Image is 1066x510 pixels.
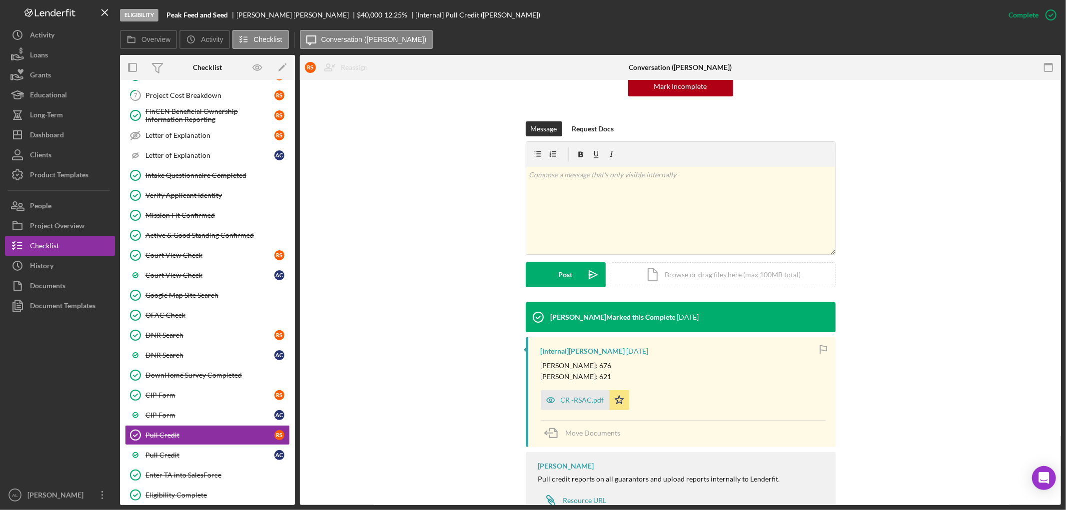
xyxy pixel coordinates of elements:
div: CIP Form [145,411,274,419]
label: Overview [141,35,170,43]
div: R S [274,130,284,140]
div: History [30,256,53,278]
div: $40,000 [357,11,383,19]
tspan: 7 [134,92,137,98]
div: Grants [30,65,51,87]
div: DNR Search [145,331,274,339]
div: Letter of Explanation [145,131,274,139]
div: Message [531,121,557,136]
div: FinCEN Beneficial Ownership Information Reporting [145,107,274,123]
a: 7Project Cost BreakdownRS [125,85,290,105]
div: R S [274,110,284,120]
div: CR -RSAC.pdf [561,396,604,404]
div: Pull Credit [145,431,274,439]
a: Enter TA into SalesForce [125,465,290,485]
span: Move Documents [566,429,621,437]
div: Pull credit reports on all guarantors and upload reports internally to Lenderfit. [538,475,780,483]
a: Google Map Site Search [125,285,290,305]
a: Grants [5,65,115,85]
div: 12.25 % [384,11,407,19]
b: Peak Feed and Seed [166,11,228,19]
div: Active & Good Standing Confirmed [145,231,289,239]
a: DNR SearchRS [125,325,290,345]
a: Clients [5,145,115,165]
div: Clients [30,145,51,167]
div: People [30,196,51,218]
div: CIP Form [145,391,274,399]
button: AL[PERSON_NAME] [5,485,115,505]
label: Conversation ([PERSON_NAME]) [321,35,427,43]
time: 2025-08-05 16:56 [627,347,649,355]
label: Activity [201,35,223,43]
a: Court View CheckAC [125,265,290,285]
div: [PERSON_NAME] [PERSON_NAME] [236,11,357,19]
div: Request Docs [572,121,614,136]
button: Project Overview [5,216,115,236]
div: Documents [30,276,65,298]
a: DNR SearchAC [125,345,290,365]
button: Mark Incomplete [628,76,733,96]
div: Mark Incomplete [654,76,707,96]
div: Enter TA into SalesForce [145,471,289,479]
button: Activity [5,25,115,45]
a: Court View CheckRS [125,245,290,265]
div: A C [274,350,284,360]
a: Mission Fit Confirmed [125,205,290,225]
div: Conversation ([PERSON_NAME]) [629,63,732,71]
a: Intake Questionnaire Completed [125,165,290,185]
time: 2025-08-05 16:58 [677,313,699,321]
button: Checklist [5,236,115,256]
div: Court View Check [145,271,274,279]
div: Court View Check [145,251,274,259]
a: Loans [5,45,115,65]
div: R S [274,90,284,100]
button: Post [526,262,606,287]
div: OFAC Check [145,311,289,319]
a: Letter of ExplanationAC [125,145,290,165]
button: RSReassign [300,57,378,77]
button: Document Templates [5,296,115,316]
div: Resource URL [563,497,607,505]
div: Checklist [30,236,59,258]
div: A C [274,410,284,420]
div: [Internal] Pull Credit ([PERSON_NAME]) [416,11,541,19]
a: Long-Term [5,105,115,125]
div: R S [274,430,284,440]
button: History [5,256,115,276]
a: Eligibility Complete [125,485,290,505]
div: Product Templates [30,165,88,187]
div: Loans [30,45,48,67]
button: Product Templates [5,165,115,185]
div: [PERSON_NAME] [25,485,90,508]
button: Conversation ([PERSON_NAME]) [300,30,433,49]
a: Dashboard [5,125,115,145]
div: Activity [30,25,54,47]
a: Pull CreditAC [125,445,290,465]
div: Letter of Explanation [145,151,274,159]
div: Mission Fit Confirmed [145,211,289,219]
button: Overview [120,30,177,49]
div: Dashboard [30,125,64,147]
a: CIP FormRS [125,385,290,405]
div: DownHome Survey Completed [145,371,289,379]
text: AL [12,493,18,498]
a: Pull CreditRS [125,425,290,445]
button: Complete [999,5,1061,25]
a: OFAC Check [125,305,290,325]
button: Documents [5,276,115,296]
button: Educational [5,85,115,105]
div: Intake Questionnaire Completed [145,171,289,179]
div: Project Cost Breakdown [145,91,274,99]
a: CIP FormAC [125,405,290,425]
button: People [5,196,115,216]
div: [PERSON_NAME] [538,462,594,470]
div: [PERSON_NAME] Marked this Complete [551,313,676,321]
a: FinCEN Beneficial Ownership Information ReportingRS [125,105,290,125]
div: Open Intercom Messenger [1032,466,1056,490]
